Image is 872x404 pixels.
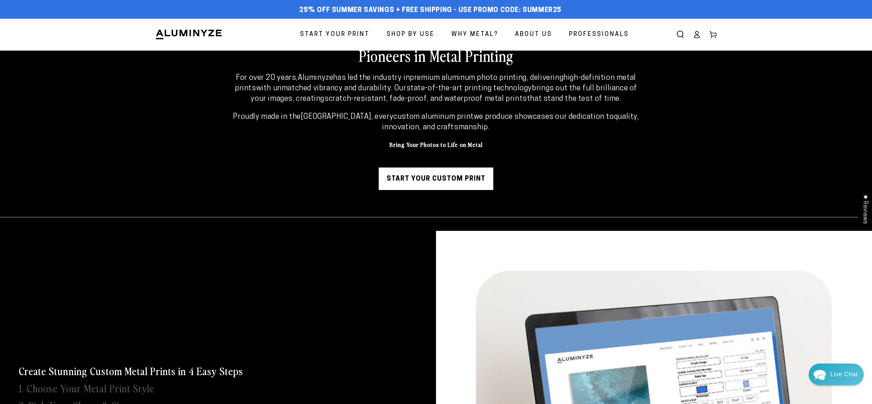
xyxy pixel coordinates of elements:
a: Shop By Use [381,25,440,45]
span: Professionals [569,29,629,40]
a: Start Your Print [294,25,375,45]
strong: quality, innovation, and craftsmanship [382,113,639,131]
span: Shop By Use [387,29,435,40]
span: Why Metal? [451,29,498,40]
a: Start Your Custom Print [379,168,493,190]
a: About Us [509,25,558,45]
strong: premium aluminum photo printing [410,74,527,82]
div: Chat widget toggle [809,364,864,385]
div: Contact Us Directly [830,364,858,385]
p: Proudly made in the , every we produce showcases our dedication to . [229,112,643,133]
a: Professionals [563,25,635,45]
strong: state-of-the-art printing technology [406,85,532,92]
h3: Create Stunning Custom Metal Prints in 4 Easy Steps [19,364,243,377]
strong: high-definition metal prints [235,74,636,92]
a: Why Metal? [446,25,504,45]
span: About Us [515,29,552,40]
strong: Bring Your Photos to Life on Metal [390,140,483,148]
span: 25% off Summer Savings + Free Shipping - Use Promo Code: SUMMER25 [299,6,561,15]
p: For over 20 years, has led the industry in , delivering with unmatched vibrancy and durability. O... [229,73,643,104]
h3: 1. Choose Your Metal Print Style [19,381,154,395]
strong: scratch-resistant, fade-proof, and waterproof metal prints [324,95,527,103]
div: Click to open Judge.me floating reviews tab [858,188,872,230]
strong: [GEOGRAPHIC_DATA] [301,113,371,121]
span: Start Your Print [300,29,370,40]
strong: Aluminyze [298,74,333,82]
summary: Search our site [672,26,688,43]
strong: custom aluminum print [393,113,474,121]
h2: Pioneers in Metal Printing [193,46,679,65]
